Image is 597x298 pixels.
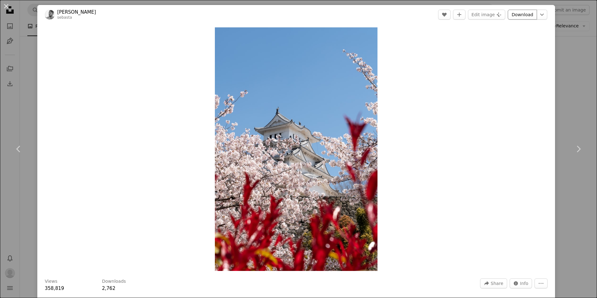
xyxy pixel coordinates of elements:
button: Choose download size [537,10,547,20]
button: Add to Collection [453,10,465,20]
a: [PERSON_NAME] [57,9,96,15]
button: Share this image [480,278,507,288]
button: Stats about this image [510,278,532,288]
button: Like [438,10,451,20]
a: Next [560,119,597,179]
span: Info [520,279,529,288]
h3: Downloads [102,278,126,285]
a: sebasta [57,15,72,20]
span: 358,819 [45,286,64,291]
a: Download [508,10,537,20]
button: Zoom in on this image [215,27,377,271]
span: 2,762 [102,286,115,291]
span: Share [491,279,503,288]
button: Edit image [468,10,505,20]
h3: Views [45,278,58,285]
img: white Himeji Castle at daytime [215,27,377,271]
img: Go to Sebastian Sammer's profile [45,10,55,20]
button: More Actions [535,278,548,288]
